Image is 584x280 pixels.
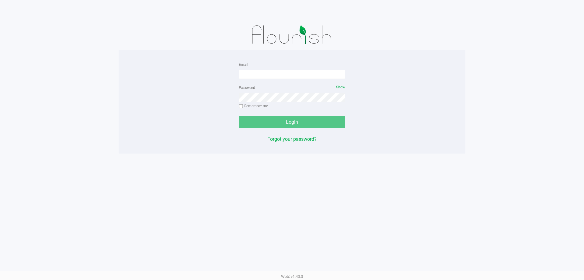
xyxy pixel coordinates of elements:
label: Remember me [239,103,268,109]
label: Password [239,85,255,90]
label: Email [239,62,248,67]
button: Forgot your password? [267,136,317,143]
span: Web: v1.40.0 [281,274,303,279]
input: Remember me [239,104,243,108]
span: Show [336,85,345,89]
